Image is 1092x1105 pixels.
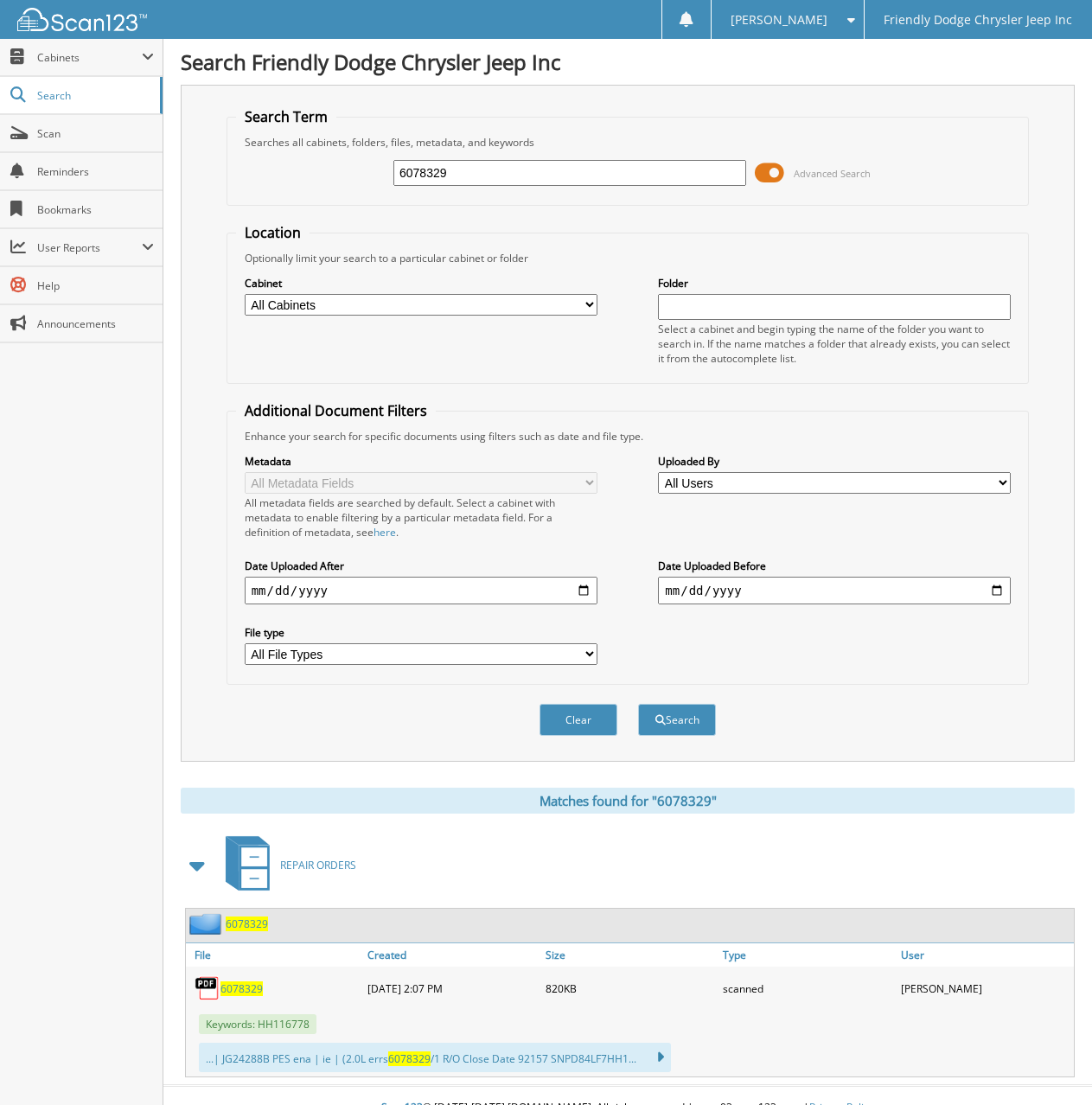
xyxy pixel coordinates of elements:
legend: Search Term [236,107,336,126]
div: Enhance your search for specific documents using filters such as date and file type. [236,429,1020,444]
a: REPAIR ORDERS [215,831,356,899]
a: 6078329 [220,981,263,996]
a: 6078329 [226,917,268,931]
span: 6078329 [388,1051,431,1066]
label: Folder [658,276,1011,291]
input: end [658,577,1011,604]
span: Bookmarks [37,202,154,217]
span: Cabinets [37,50,142,65]
div: Select a cabinet and begin typing the name of the folder you want to search in. If the name match... [658,322,1011,366]
label: File type [245,625,597,640]
div: 820KB [541,971,718,1006]
label: Date Uploaded Before [658,559,1011,573]
h1: Search Friendly Dodge Chrysler Jeep Inc [181,48,1075,76]
span: Announcements [37,316,154,331]
div: Optionally limit your search to a particular cabinet or folder [236,251,1020,265]
a: User [897,943,1074,967]
div: [DATE] 2:07 PM [363,971,540,1006]
img: PDF.png [195,975,220,1001]
span: Keywords: HH116778 [199,1014,316,1034]
img: folder2.png [189,913,226,935]
div: Searches all cabinets, folders, files, metadata, and keywords [236,135,1020,150]
div: scanned [718,971,896,1006]
span: Help [37,278,154,293]
div: [PERSON_NAME] [897,971,1074,1006]
img: scan123-logo-white.svg [17,8,147,31]
legend: Additional Document Filters [236,401,436,420]
label: Cabinet [245,276,597,291]
span: Advanced Search [794,167,871,180]
legend: Location [236,223,310,242]
label: Date Uploaded After [245,559,597,573]
span: Friendly Dodge Chrysler Jeep Inc [884,15,1072,25]
a: here [374,525,396,540]
label: Uploaded By [658,454,1011,469]
button: Clear [540,704,617,736]
span: User Reports [37,240,142,255]
span: Scan [37,126,154,141]
a: Type [718,943,896,967]
div: All metadata fields are searched by default. Select a cabinet with metadata to enable filtering b... [245,495,597,540]
span: REPAIR ORDERS [280,858,356,872]
span: [PERSON_NAME] [731,15,827,25]
a: Created [363,943,540,967]
div: ...| JG24288B PES ena | ie | (2.0L errs /1 R/O Close Date 92157 SNPD84LF7HH1... [199,1043,671,1072]
input: start [245,577,597,604]
span: Reminders [37,164,154,179]
a: Size [541,943,718,967]
a: File [186,943,363,967]
button: Search [638,704,716,736]
label: Metadata [245,454,597,469]
span: Search [37,88,151,103]
div: Matches found for "6078329" [181,788,1075,814]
